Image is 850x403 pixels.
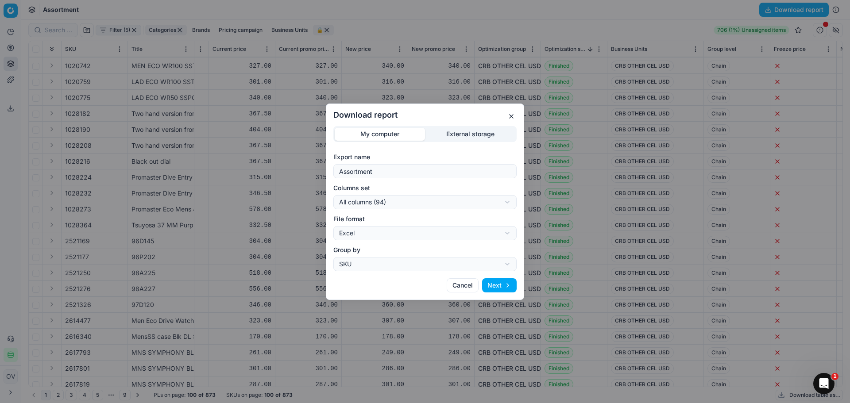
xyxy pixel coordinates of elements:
[425,127,515,140] button: External storage
[333,153,517,161] label: Export name
[831,373,838,380] span: 1
[333,111,517,119] h2: Download report
[333,184,517,192] label: Columns set
[333,215,517,223] label: File format
[482,278,517,292] button: Next
[335,127,425,140] button: My computer
[447,278,479,292] button: Cancel
[333,246,517,254] label: Group by
[813,373,835,394] iframe: Intercom live chat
